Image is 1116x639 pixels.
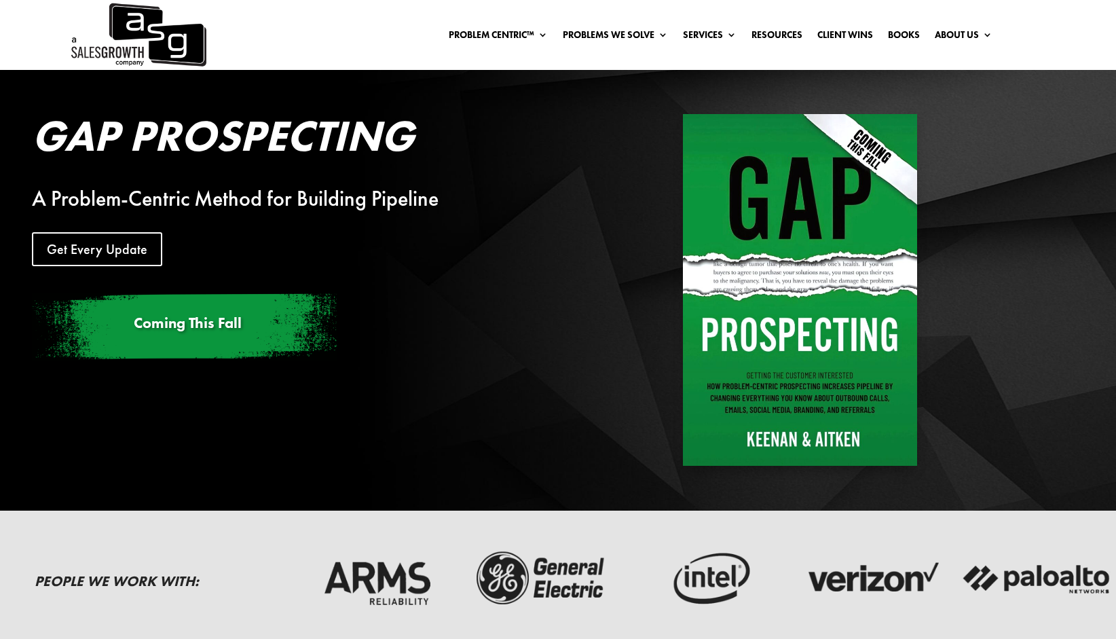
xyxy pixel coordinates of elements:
[32,232,162,266] a: Get Every Update
[32,191,576,207] div: A Problem-Centric Method for Building Pipeline
[796,548,948,608] img: verizon-logo-dark
[683,114,917,466] img: Gap Prospecting - Coming This Fall
[134,313,242,333] span: Coming This Fall
[961,548,1113,608] img: palato-networks-logo-dark
[32,114,576,164] h2: Gap Prospecting
[301,548,453,608] img: arms-reliability-logo-dark
[466,548,618,608] img: ge-logo-dark
[631,548,783,608] img: intel-logo-dark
